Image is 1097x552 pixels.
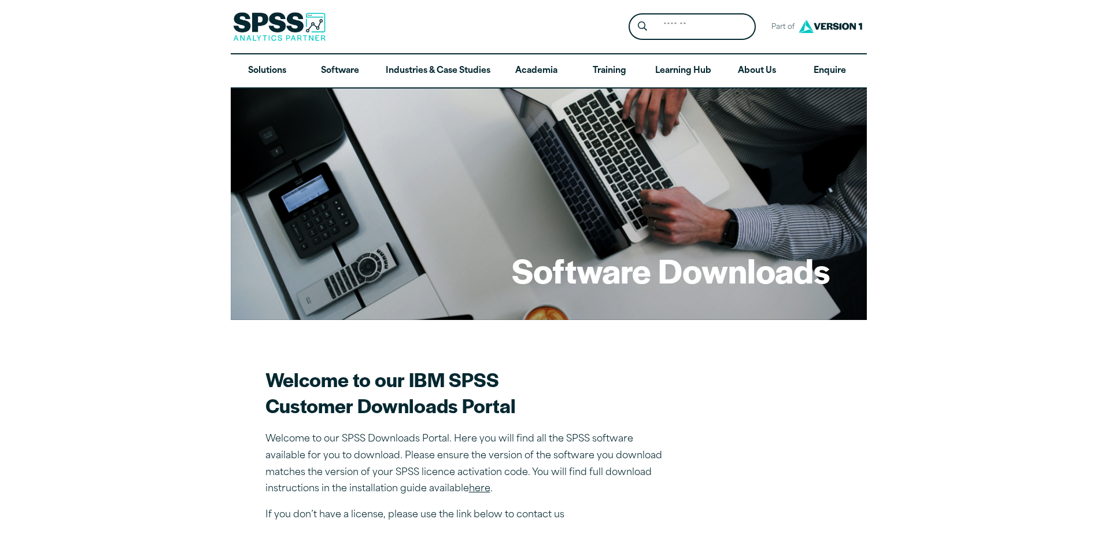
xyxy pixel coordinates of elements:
form: Site Header Search Form [629,13,756,41]
p: If you don’t have a license, please use the link below to contact us [265,507,670,524]
a: Academia [500,54,572,88]
button: Search magnifying glass icon [631,16,653,38]
h2: Welcome to our IBM SPSS Customer Downloads Portal [265,366,670,418]
a: Industries & Case Studies [376,54,500,88]
svg: Search magnifying glass icon [638,21,647,31]
nav: Desktop version of site main menu [231,54,867,88]
p: Welcome to our SPSS Downloads Portal. Here you will find all the SPSS software available for you ... [265,431,670,498]
a: Training [572,54,645,88]
a: About Us [721,54,793,88]
img: Version1 Logo [796,16,865,37]
a: Solutions [231,54,304,88]
a: Learning Hub [646,54,721,88]
a: here [469,484,490,494]
img: SPSS Analytics Partner [233,12,326,41]
a: Enquire [793,54,866,88]
a: Software [304,54,376,88]
span: Part of [765,19,796,36]
h1: Software Downloads [512,248,830,293]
